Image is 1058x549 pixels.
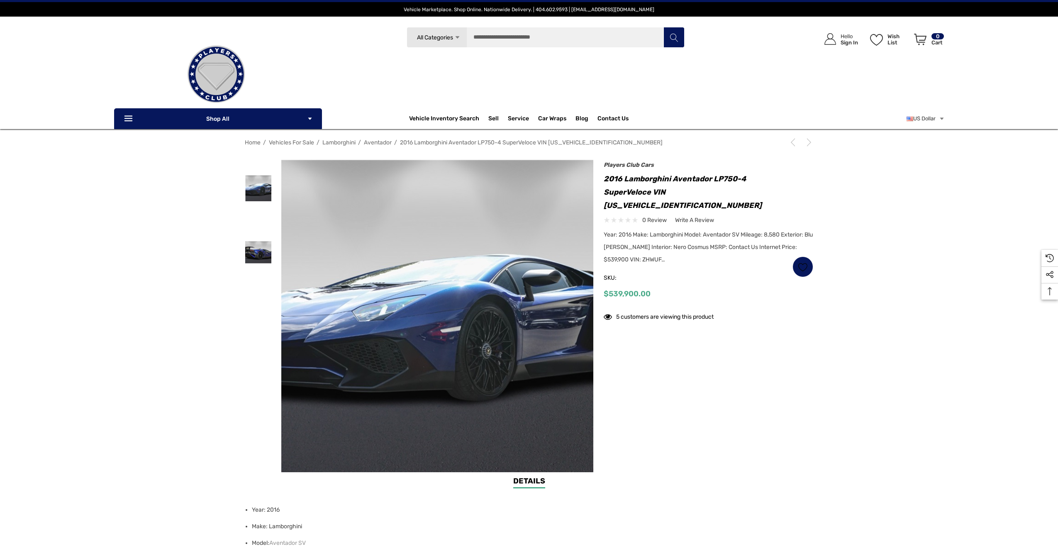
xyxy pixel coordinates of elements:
svg: Recently Viewed [1046,254,1054,262]
span: Sell [488,115,499,124]
a: Contact Us [597,115,629,124]
a: Write a Review [675,215,714,225]
img: For Sale: 2016 Lamborghini Aventador LP750-4 SuperVeloce VIN ZHWUF3ZD9GLA04400 [242,241,275,263]
a: Players Club Cars [604,161,654,168]
a: Vehicles For Sale [269,139,314,146]
nav: Breadcrumb [245,135,813,150]
span: SKU: [604,272,645,284]
img: For Sale: 2016 Lamborghini Aventador LP750-4 SuperVeloce VIN ZHWUF3ZD9GLA04400 [245,175,271,201]
svg: Wish List [870,34,883,46]
svg: Review Your Cart [914,34,926,45]
a: Aventador [364,139,392,146]
svg: Icon Arrow Down [454,34,461,41]
p: Hello [841,33,858,39]
a: Blog [575,115,588,124]
a: Car Wraps [538,110,575,127]
a: Next [802,138,813,146]
p: Wish List [887,33,909,46]
a: Sign in [815,25,862,54]
a: Vehicle Inventory Search [409,115,479,124]
a: Previous [789,138,800,146]
img: Players Club | Cars For Sale [175,33,258,116]
li: Year: 2016 [252,502,808,518]
img: For Sale: 2016 Lamborghini Aventador LP750-4 SuperVeloce VIN ZHWUF3ZD9GLA04400 [281,160,594,472]
svg: Social Media [1046,271,1054,279]
a: Cart with 0 items [910,25,945,57]
span: Vehicle Marketplace. Shop Online. Nationwide Delivery. | 404.602.9593 | [EMAIL_ADDRESS][DOMAIN_NAME] [404,7,654,12]
button: Search [663,27,684,48]
a: Service [508,115,529,124]
a: Details [513,476,545,488]
a: Wish List Wish List [866,25,910,54]
span: 0 review [642,215,667,225]
span: Year: 2016 Make: Lamborghini Model: Aventador SV Mileage: 8,580 Exterior: Blu [PERSON_NAME] Inter... [604,231,813,263]
svg: Icon Line [123,114,136,124]
span: $539,900.00 [604,289,651,298]
p: 0 [931,33,944,39]
a: Sell [488,110,508,127]
a: Home [245,139,261,146]
p: Shop All [114,108,322,129]
svg: Top [1041,287,1058,295]
span: Car Wraps [538,115,566,124]
a: Wish List [792,256,813,277]
svg: Icon User Account [824,33,836,45]
p: Cart [931,39,944,46]
a: 2016 Lamborghini Aventador LP750-4 SuperVeloce VIN [US_VEHICLE_IDENTIFICATION_NUMBER] [400,139,663,146]
a: USD [907,110,945,127]
div: 5 customers are viewing this product [604,309,714,322]
p: Sign In [841,39,858,46]
svg: Icon Arrow Down [307,116,313,122]
li: Make: Lamborghini [252,518,808,535]
a: Lamborghini [322,139,356,146]
svg: Wish List [798,262,808,272]
span: Write a Review [675,217,714,224]
a: All Categories Icon Arrow Down Icon Arrow Up [407,27,467,48]
span: All Categories [417,34,453,41]
h1: 2016 Lamborghini Aventador LP750-4 SuperVeloce VIN [US_VEHICLE_IDENTIFICATION_NUMBER] [604,172,813,212]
